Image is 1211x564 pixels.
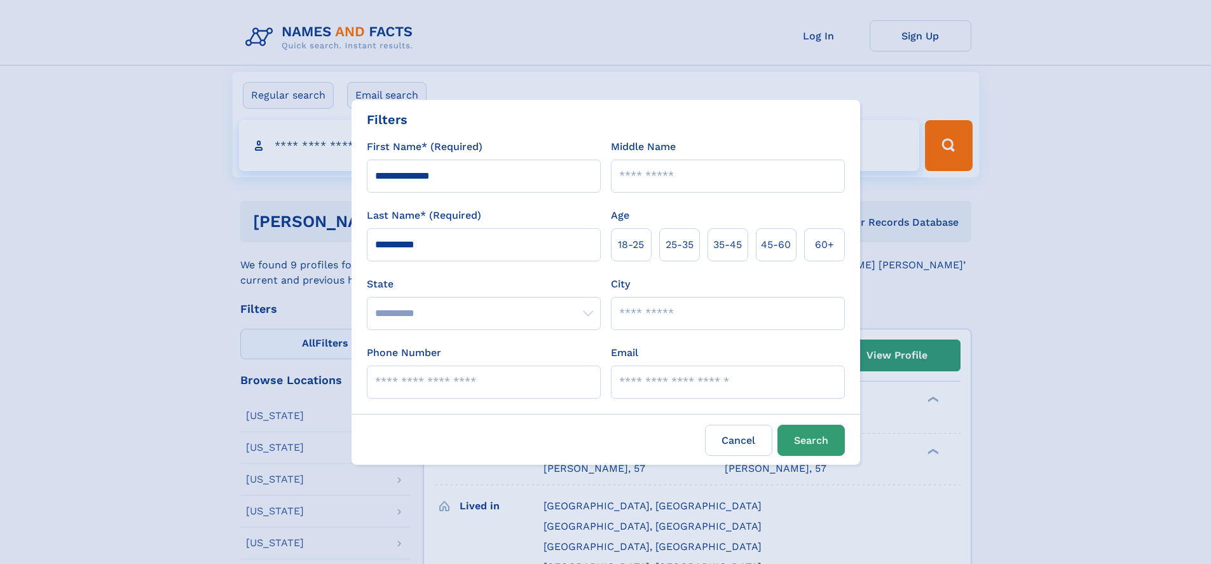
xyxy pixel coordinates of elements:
label: City [611,277,630,292]
span: 25‑35 [666,237,694,252]
label: State [367,277,601,292]
label: Middle Name [611,139,676,155]
label: Cancel [705,425,772,456]
label: Age [611,208,629,223]
span: 45‑60 [761,237,791,252]
button: Search [777,425,845,456]
label: Last Name* (Required) [367,208,481,223]
div: Filters [367,110,407,129]
label: First Name* (Required) [367,139,482,155]
label: Phone Number [367,345,441,361]
span: 18‑25 [618,237,644,252]
span: 35‑45 [713,237,742,252]
label: Email [611,345,638,361]
span: 60+ [815,237,834,252]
